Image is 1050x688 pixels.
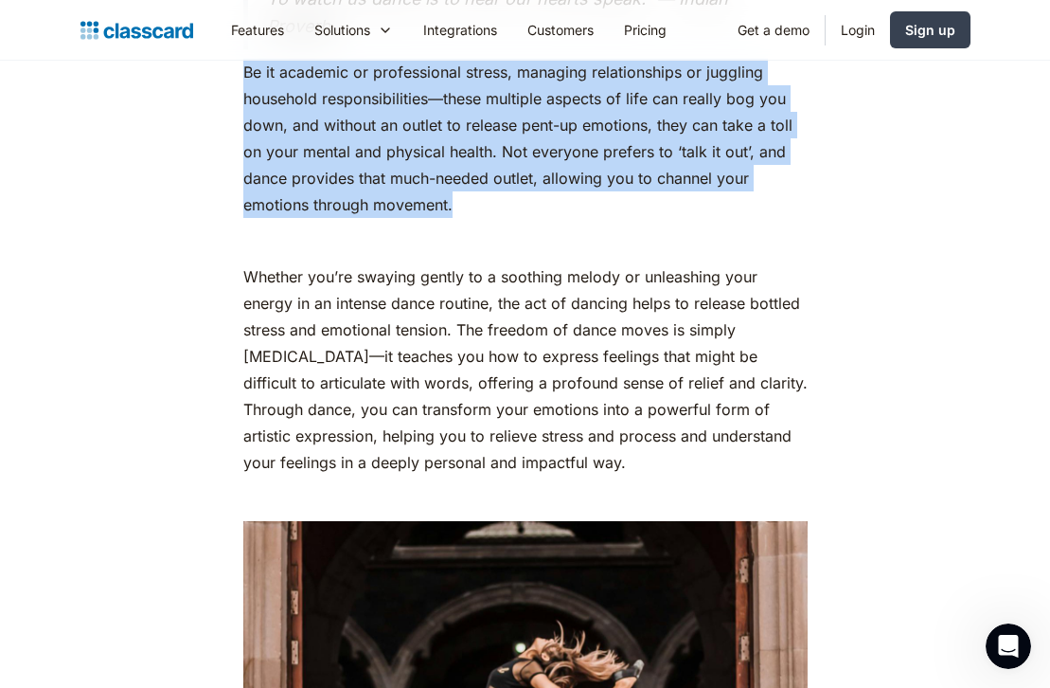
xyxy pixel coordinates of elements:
[826,9,890,51] a: Login
[80,17,193,44] a: home
[216,9,299,51] a: Features
[408,9,512,51] a: Integrations
[986,624,1031,669] iframe: Intercom live chat
[243,227,808,254] p: ‍
[905,20,955,40] div: Sign up
[609,9,682,51] a: Pricing
[512,9,609,51] a: Customers
[243,263,808,476] p: Whether you’re swaying gently to a soothing melody or unleashing your energy in an intense dance ...
[722,9,825,51] a: Get a demo
[243,59,808,218] p: Be it academic or professional stress, managing relationships or juggling household responsibilit...
[890,11,970,48] a: Sign up
[243,485,808,512] p: ‍
[314,20,370,40] div: Solutions
[299,9,408,51] div: Solutions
